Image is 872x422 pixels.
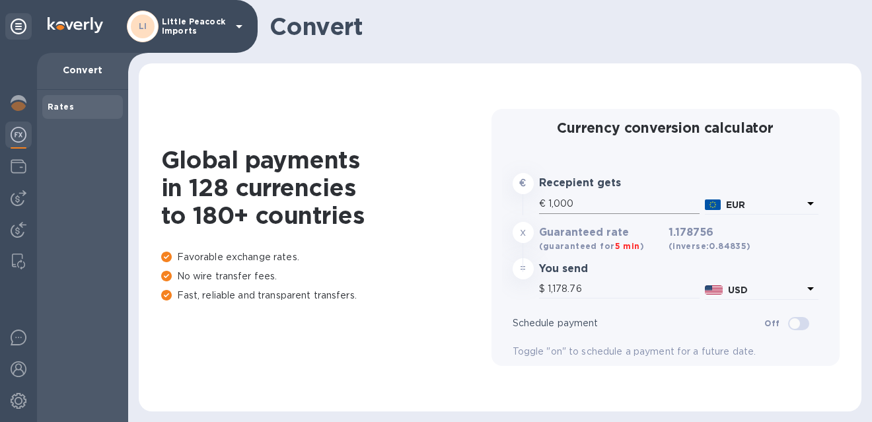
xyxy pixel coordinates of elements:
b: (inverse: 0.84835 ) [669,241,751,251]
p: Favorable exchange rates. [161,250,491,264]
img: Foreign exchange [11,127,26,143]
p: Toggle "on" to schedule a payment for a future date. [513,345,818,359]
h3: You send [539,263,663,275]
h3: Guaranteed rate [539,227,663,239]
p: Schedule payment [513,316,765,330]
b: (guaranteed for ) [539,241,644,251]
img: USD [705,285,723,295]
h1: Global payments in 128 currencies to 180+ countries [161,146,491,229]
img: Logo [48,17,103,33]
div: € [539,194,548,214]
h3: Recepient gets [539,177,663,190]
b: Rates [48,102,74,112]
p: Convert [48,63,118,77]
b: EUR [726,199,745,210]
p: No wire transfer fees. [161,269,491,283]
div: x [513,222,534,243]
p: Little Peacock Imports [162,17,228,36]
h2: Currency conversion calculator [513,120,818,136]
div: Unpin categories [5,13,32,40]
strong: € [519,178,526,188]
h3: 1.178756 [669,227,751,253]
div: $ [539,279,548,299]
div: = [513,258,534,279]
p: Fast, reliable and transparent transfers. [161,289,491,302]
input: Amount [548,279,700,299]
b: Off [764,318,780,328]
img: Wallets [11,158,26,174]
input: Amount [548,194,700,214]
b: LI [139,21,147,31]
b: USD [728,285,748,295]
h1: Convert [270,13,851,40]
span: 5 min [615,241,640,251]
